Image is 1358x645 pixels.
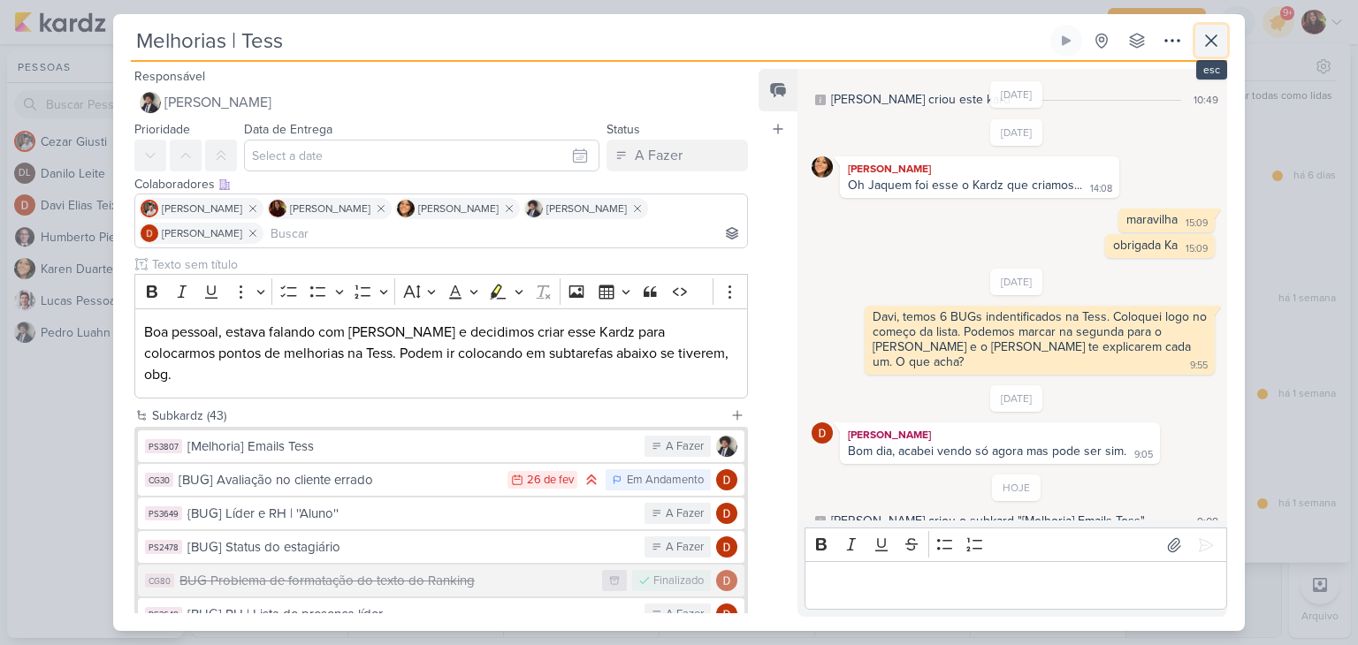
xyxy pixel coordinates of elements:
img: Davi Elias Teixeira [716,570,737,591]
div: maravilha [1126,212,1178,227]
span: [PERSON_NAME] [164,92,271,113]
img: Davi Elias Teixeira [716,503,737,524]
div: Em Andamento [627,472,704,489]
div: Editor editing area: main [805,561,1227,610]
span: [PERSON_NAME] [162,201,242,216]
button: PS2478 [BUG] Status do estagiário A Fazer [138,531,744,563]
div: [BUG] Avaliação no cliente errado [179,470,499,490]
div: Prioridade Alta [583,471,600,489]
img: Davi Elias Teixeira [716,603,737,625]
label: Responsável [134,69,205,84]
img: Davi Elias Teixeira [141,224,158,242]
div: 26 de fev [527,474,574,486]
img: Pedro Luahn Simões [716,436,737,457]
div: Subkardz (43) [152,406,723,425]
input: Select a date [244,140,599,171]
div: 15:09 [1186,242,1208,256]
div: 10:49 [1194,92,1218,108]
img: Davi Elias Teixeira [716,536,737,558]
div: PS3807 [145,439,182,453]
div: Davi, temos 6 BUGs indentificados na Tess. Coloquei logo no começo da lista. Podemos marcar na se... [873,309,1210,369]
button: PS3807 [Melhoria] Emails Tess A Fazer [138,430,744,462]
input: Kard Sem Título [131,25,1047,57]
div: BUG Problema de formatação do texto do Ranking [179,571,593,591]
div: Editor toolbar [134,274,748,308]
img: Karen Duarte [812,156,833,178]
div: PS2478 [145,540,182,554]
input: Texto sem título [149,255,748,274]
img: Pedro Luahn Simões [140,92,161,113]
p: Boa pessoal, estava falando com [PERSON_NAME] e decidimos criar esse Kardz para colocarmos pontos... [144,322,738,385]
span: [PERSON_NAME] [418,201,499,216]
div: Este log é visível à todos no kard [815,516,826,527]
div: Este log é visível à todos no kard [815,95,826,105]
div: 15:09 [1186,216,1208,231]
button: CG80 BUG Problema de formatação do texto do Ranking Finalizado [138,565,744,596]
div: esc [1196,60,1227,80]
button: PS3648 [BUG] RH | Lista de presença líder A Fazer [138,598,744,630]
div: Ligar relógio [1059,34,1073,48]
label: Data de Entrega [244,122,332,137]
span: [PERSON_NAME] [290,201,370,216]
div: A Fazer [666,539,704,557]
div: CG80 [145,573,174,588]
div: [PERSON_NAME] [843,426,1156,444]
div: A Fazer [666,606,704,624]
div: [PERSON_NAME] [843,160,1116,178]
div: [Melhoria] Emails Tess [187,436,636,457]
button: A Fazer [607,140,748,171]
div: A Fazer [635,145,683,166]
label: Prioridade [134,122,190,137]
div: PS3649 [145,506,182,520]
div: Editor editing area: main [134,308,748,399]
div: Pedro Luahn criou este kard [831,90,1011,109]
div: [BUG] Status do estagiário [187,537,636,558]
div: Finalizado [653,573,704,590]
div: Oh Jaquem foi esse o Kardz que criamos... [848,178,1082,193]
img: Pedro Luahn Simões [525,200,543,217]
div: {BUG] Líder e RH | ''Aluno'' [187,504,636,524]
button: [PERSON_NAME] [134,87,748,118]
div: Colaboradores [134,175,748,193]
label: Status [607,122,640,137]
img: Karen Duarte [397,200,415,217]
div: CG30 [145,473,173,487]
div: obrigada Ka [1113,238,1178,253]
div: PS3648 [145,607,182,621]
span: [PERSON_NAME] [546,201,627,216]
div: [BUG] RH | Lista de presença líder [187,604,636,625]
input: Buscar [267,223,744,244]
div: A Fazer [666,438,704,456]
div: Bom dia, acabei vendo só agora mas pode ser sim. [848,444,1126,459]
img: Jaqueline Molina [269,200,286,217]
div: 9:55 [1190,359,1208,373]
div: 9:05 [1134,448,1153,462]
div: A Fazer [666,505,704,523]
div: 14:08 [1090,182,1112,196]
span: [PERSON_NAME] [162,225,242,241]
button: CG30 [BUG] Avaliação no cliente errado 26 de fev Em Andamento [138,464,744,496]
img: Davi Elias Teixeira [812,422,833,444]
div: Editor toolbar [805,527,1227,562]
button: PS3649 {BUG] Líder e RH | ''Aluno'' A Fazer [138,497,744,529]
img: Cezar Giusti [141,200,158,217]
div: 9:08 [1197,513,1218,529]
div: Pedro Luahn criou o subkard "[Melhoria] Emails Tess" [831,512,1145,530]
img: Davi Elias Teixeira [716,469,737,490]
